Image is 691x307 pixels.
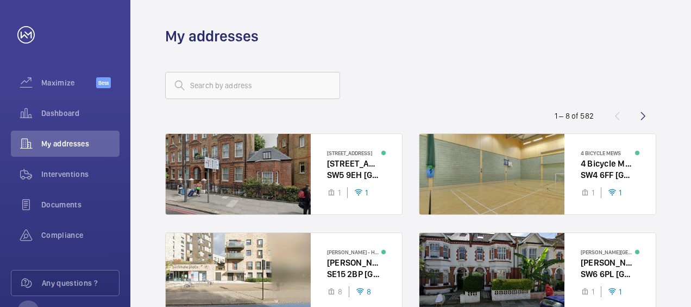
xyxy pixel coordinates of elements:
span: Interventions [41,169,120,180]
div: 1 – 8 of 582 [555,110,594,121]
span: Compliance [41,230,120,241]
span: My addresses [41,138,120,149]
h1: My addresses [165,26,259,46]
span: Dashboard [41,108,120,119]
span: Any questions ? [42,278,119,288]
input: Search by address [165,72,340,99]
span: Documents [41,199,120,210]
span: Maximize [41,77,96,88]
span: Beta [96,77,111,88]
